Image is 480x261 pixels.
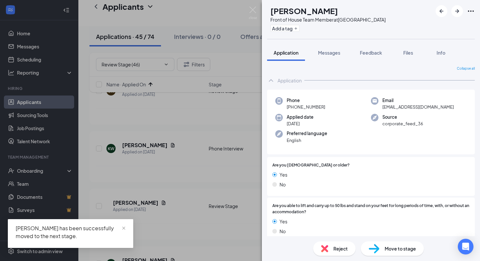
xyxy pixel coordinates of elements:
span: Are you [DEMOGRAPHIC_DATA] or older? [272,162,350,168]
span: Move to stage [385,245,416,252]
svg: ArrowLeftNew [438,7,445,15]
span: Email [382,97,454,104]
div: Front of House Team Member at [GEOGRAPHIC_DATA] [270,16,386,23]
h1: [PERSON_NAME] [270,5,338,16]
span: Feedback [360,50,382,56]
span: Preferred language [287,130,327,137]
svg: Plus [294,26,298,30]
div: [PERSON_NAME] has been successfully moved to the next stage. [16,224,125,240]
svg: ChevronUp [267,77,275,84]
span: English [287,137,327,144]
div: Open Intercom Messenger [458,239,473,254]
span: Applied date [287,114,313,120]
span: Phone [287,97,325,104]
span: Yes [280,218,287,225]
span: Are you able to lift and carry up to 50 lbs and stand on your feet for long periods of time, with... [272,203,470,215]
svg: ArrowRight [453,7,461,15]
button: ArrowLeftNew [436,5,447,17]
span: Yes [280,171,287,178]
button: PlusAdd a tag [270,25,299,32]
span: Collapse all [457,66,475,71]
span: No [280,228,286,235]
span: No [280,181,286,188]
span: Application [274,50,298,56]
span: Source [382,114,423,120]
span: Reject [333,245,348,252]
div: Application [278,77,302,84]
span: [PHONE_NUMBER] [287,104,325,110]
span: Info [437,50,445,56]
button: ArrowRight [451,5,463,17]
span: close [121,226,126,231]
svg: Ellipses [467,7,475,15]
span: [EMAIL_ADDRESS][DOMAIN_NAME] [382,104,454,110]
span: corporate_feed_36 [382,120,423,127]
span: Files [403,50,413,56]
span: Messages [318,50,340,56]
span: [DATE] [287,120,313,127]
